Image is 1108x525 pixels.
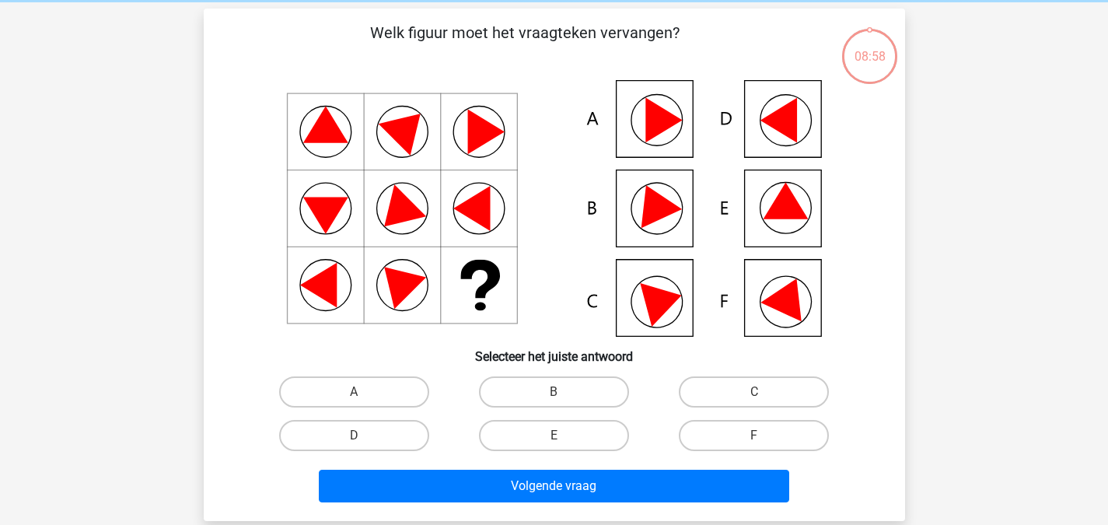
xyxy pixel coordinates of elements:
[279,376,429,408] label: A
[229,337,880,364] h6: Selecteer het juiste antwoord
[479,420,629,451] label: E
[679,420,829,451] label: F
[679,376,829,408] label: C
[319,470,789,502] button: Volgende vraag
[841,27,899,66] div: 08:58
[479,376,629,408] label: B
[279,420,429,451] label: D
[229,21,822,68] p: Welk figuur moet het vraagteken vervangen?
